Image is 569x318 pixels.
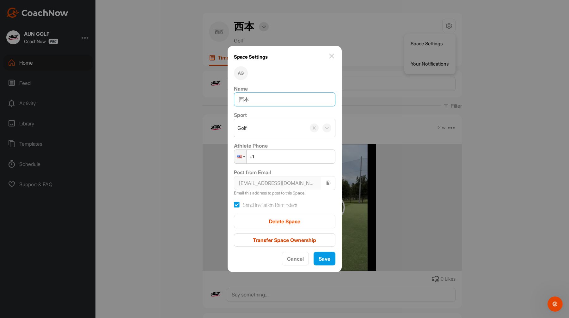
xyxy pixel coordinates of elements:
[328,52,335,60] img: close
[234,215,335,228] button: Delete Space
[237,124,247,132] div: Golf
[13,80,106,86] div: 会話を始める
[234,169,271,175] label: Post from Email
[287,256,304,262] span: Cancel
[9,189,117,200] div: Coach Profiles
[319,256,330,262] span: Save
[234,66,248,80] div: AG
[13,149,106,156] div: CoachNow Academy 101
[13,14,49,20] img: logo
[269,218,300,225] span: Delete Space
[314,252,335,265] button: Save
[62,10,75,23] img: Profile image for Amanda
[234,190,335,196] p: Email this address to post to this Space.
[13,161,106,175] div: Getting Started for Coach/Admin/Scheduler
[13,56,114,67] p: お困りですか？
[13,135,40,142] span: ヘルプの検索
[109,10,120,22] div: クローズ
[234,233,335,247] button: Transfer Space Ownership
[234,143,268,149] label: Athlete Phone
[9,159,117,177] div: Getting Started for Coach/Admin/Scheduler
[234,112,247,118] label: Sport
[234,86,248,92] label: Name
[282,252,309,265] button: Cancel
[42,198,84,223] button: メッセージ
[13,180,106,186] div: Getting Started for Athletes
[15,213,28,218] span: ホーム
[6,74,120,99] div: 会話を始める[DATE]から対応を開始します
[13,107,106,120] div: Schedule a Demo with a CoachNow Expert
[253,237,316,243] span: Transfer Space Ownership
[52,213,74,218] span: メッセージ
[13,191,106,198] div: Coach Profiles
[234,149,335,164] input: 1 (702) 123-4567
[13,86,106,93] div: [DATE]から対応を開始します
[13,45,114,56] p: こんにちは 👋
[9,147,117,159] div: CoachNow Academy 101
[234,52,268,61] h1: Space Settings
[9,105,117,123] a: Schedule a Demo with a CoachNow Expert
[99,213,112,218] span: ヘルプ
[234,150,246,163] div: United States: + 1
[74,10,87,23] img: Profile image for Alex
[548,296,563,312] iframe: Intercom live chat
[84,198,126,223] button: ヘルプ
[9,177,117,189] div: Getting Started for Athletes
[9,132,117,144] button: ヘルプの検索
[234,201,297,209] label: Send Invitation Reminders
[86,10,99,23] img: Profile image for Maggie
